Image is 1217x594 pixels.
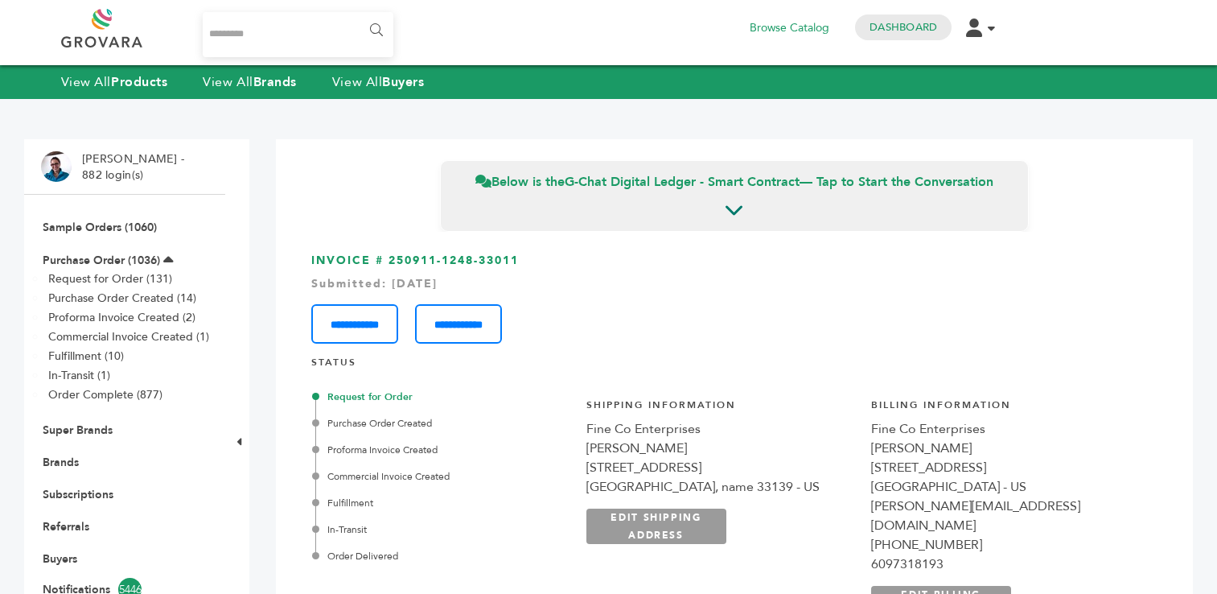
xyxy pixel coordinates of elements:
strong: Products [111,73,167,91]
a: View AllProducts [61,73,168,91]
h4: STATUS [311,356,1157,377]
div: 6097318193 [871,555,1140,574]
div: Commercial Invoice Created [315,469,569,484]
a: Buyers [43,551,77,567]
h4: Billing Information [871,398,1140,420]
a: Brands [43,455,79,470]
a: In-Transit (1) [48,368,110,383]
div: Request for Order [315,390,569,404]
div: In-Transit [315,522,569,537]
a: Purchase Order (1036) [43,253,160,268]
div: [PERSON_NAME] [871,439,1140,458]
a: Super Brands [43,423,113,438]
strong: G-Chat Digital Ledger - Smart Contract [565,173,800,191]
h4: Shipping Information [586,398,855,420]
a: View AllBuyers [332,73,425,91]
div: [PERSON_NAME] [586,439,855,458]
a: Fulfillment (10) [48,349,124,364]
div: [GEOGRAPHIC_DATA] - US [871,477,1140,497]
div: [STREET_ADDRESS] [586,458,855,477]
div: [STREET_ADDRESS] [871,458,1140,477]
a: Order Complete (877) [48,387,162,402]
a: Dashboard [870,20,937,35]
span: Below is the — Tap to Start the Conversation [475,173,993,191]
a: Sample Orders (1060) [43,220,157,235]
li: [PERSON_NAME] - 882 login(s) [82,151,188,183]
div: Order Delivered [315,549,569,563]
div: Proforma Invoice Created [315,443,569,457]
a: Request for Order (131) [48,271,172,287]
a: Referrals [43,519,89,534]
div: Fulfillment [315,496,569,510]
a: Browse Catalog [750,19,829,37]
div: Fine Co Enterprises [871,419,1140,439]
a: View AllBrands [203,73,297,91]
div: Submitted: [DATE] [311,276,1157,292]
a: Purchase Order Created (14) [48,291,196,306]
div: Fine Co Enterprises [586,419,855,439]
div: [PHONE_NUMBER] [871,535,1140,555]
strong: Buyers [382,73,424,91]
strong: Brands [253,73,297,91]
div: Purchase Order Created [315,416,569,431]
h3: INVOICE # 250911-1248-33011 [311,253,1157,344]
div: [GEOGRAPHIC_DATA], name 33139 - US [586,477,855,497]
a: Proforma Invoice Created (2) [48,310,195,325]
div: [PERSON_NAME][EMAIL_ADDRESS][DOMAIN_NAME] [871,497,1140,535]
a: EDIT SHIPPING ADDRESS [586,509,726,544]
a: Subscriptions [43,487,113,502]
a: Commercial Invoice Created (1) [48,329,209,344]
input: Search... [203,12,393,57]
